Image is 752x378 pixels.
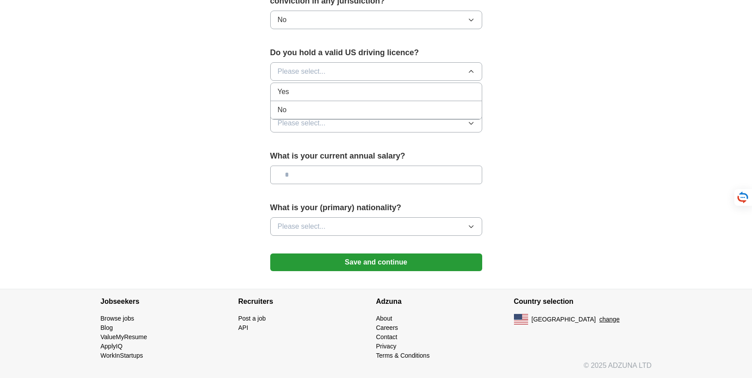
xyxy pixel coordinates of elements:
div: © 2025 ADZUNA LTD [94,360,659,378]
img: US flag [514,314,528,325]
button: Please select... [270,114,482,132]
a: Post a job [238,315,266,322]
a: ApplyIQ [101,343,123,350]
label: What is your (primary) nationality? [270,202,482,214]
a: Blog [101,324,113,331]
button: Save and continue [270,253,482,271]
label: What is your current annual salary? [270,150,482,162]
span: No [278,15,287,25]
h4: Country selection [514,289,652,314]
span: Please select... [278,118,326,129]
span: Please select... [278,221,326,232]
a: Contact [376,333,397,340]
label: Do you hold a valid US driving licence? [270,47,482,59]
a: Terms & Conditions [376,352,430,359]
button: No [270,11,482,29]
span: Please select... [278,66,326,77]
span: No [278,105,287,115]
button: change [599,315,620,324]
a: Privacy [376,343,397,350]
a: ValueMyResume [101,333,147,340]
a: Careers [376,324,398,331]
a: Browse jobs [101,315,134,322]
button: Please select... [270,62,482,81]
button: Please select... [270,217,482,236]
a: WorkInStartups [101,352,143,359]
span: [GEOGRAPHIC_DATA] [532,315,596,324]
span: Yes [278,87,289,97]
a: API [238,324,249,331]
a: About [376,315,393,322]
